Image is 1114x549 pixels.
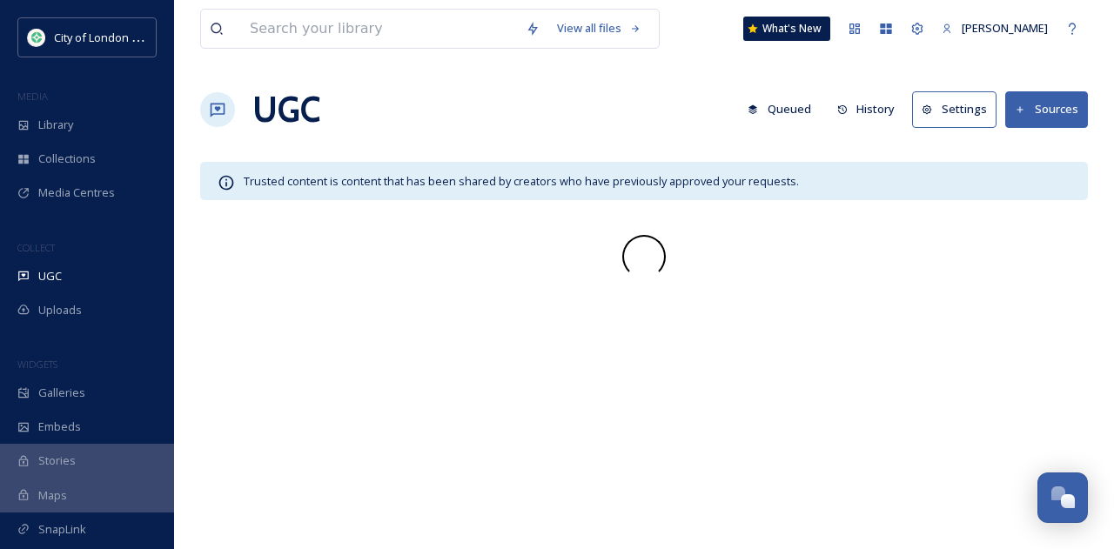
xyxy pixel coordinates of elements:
span: [PERSON_NAME] [962,20,1048,36]
span: MEDIA [17,90,48,103]
a: View all files [548,11,650,45]
span: SnapLink [38,521,86,538]
a: Queued [739,92,829,126]
span: Collections [38,151,96,167]
span: Stories [38,452,76,469]
button: History [829,92,904,126]
span: Library [38,117,73,133]
a: [PERSON_NAME] [933,11,1057,45]
span: Embeds [38,418,81,435]
button: Queued [739,92,820,126]
span: Galleries [38,385,85,401]
button: Sources [1005,91,1088,127]
a: Settings [912,91,1005,127]
span: City of London Corporation [54,29,194,45]
button: Open Chat [1037,472,1088,523]
span: Trusted content is content that has been shared by creators who have previously approved your req... [244,173,799,189]
span: Uploads [38,302,82,318]
a: What's New [743,17,830,41]
span: Media Centres [38,184,115,201]
button: Settings [912,91,997,127]
a: History [829,92,913,126]
a: UGC [252,84,320,136]
input: Search your library [241,10,517,48]
span: COLLECT [17,241,55,254]
span: UGC [38,268,62,285]
span: Maps [38,487,67,504]
img: 354633849_641918134643224_7365946917959491822_n.jpg [28,29,45,46]
span: WIDGETS [17,358,57,371]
